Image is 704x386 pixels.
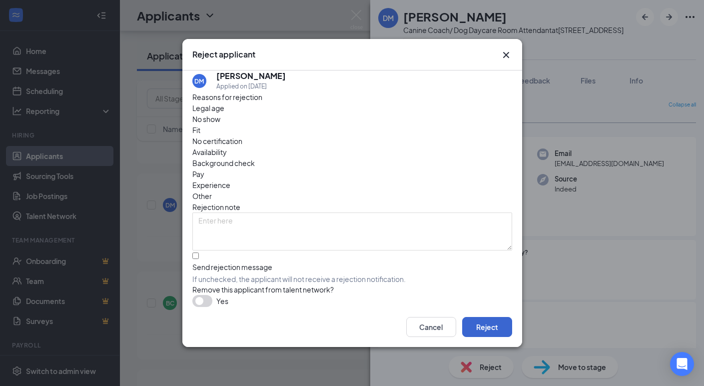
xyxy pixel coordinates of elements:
[216,295,228,307] span: Yes
[192,124,200,135] span: Fit
[192,262,512,272] div: Send rejection message
[192,202,240,211] span: Rejection note
[192,190,212,201] span: Other
[192,168,204,179] span: Pay
[192,102,224,113] span: Legal age
[192,285,334,294] span: Remove this applicant from talent network?
[194,77,204,85] div: DM
[192,135,242,146] span: No certification
[192,146,227,157] span: Availability
[192,113,220,124] span: No show
[192,252,199,259] input: Send rejection messageIf unchecked, the applicant will not receive a rejection notification.
[216,81,286,91] div: Applied on [DATE]
[406,317,456,337] button: Cancel
[500,49,512,61] svg: Cross
[500,49,512,61] button: Close
[670,352,694,376] div: Open Intercom Messenger
[192,157,255,168] span: Background check
[462,317,512,337] button: Reject
[192,179,230,190] span: Experience
[192,274,512,284] span: If unchecked, the applicant will not receive a rejection notification.
[192,49,255,60] h3: Reject applicant
[192,92,262,101] span: Reasons for rejection
[216,70,286,81] h5: [PERSON_NAME]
